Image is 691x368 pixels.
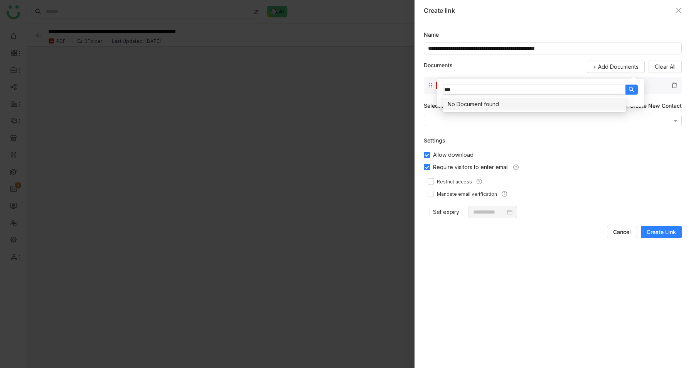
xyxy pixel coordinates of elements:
[430,208,462,216] span: Set expiry
[448,100,621,109] div: No Document found
[613,228,631,236] span: Cancel
[607,226,637,238] button: Cancel
[424,6,672,15] div: Create link
[424,31,439,39] label: Name
[647,228,676,236] span: Create Link
[430,151,477,159] span: Allow download
[424,136,445,145] div: Settings
[424,61,453,70] label: Documents
[655,63,676,71] span: Clear All
[587,61,645,73] button: + Add Documents
[641,226,682,238] button: Create Link
[434,178,475,186] span: Restrict access
[624,102,682,110] a: Create New Contact
[649,61,682,73] button: Clear All
[676,7,682,14] button: Close
[593,63,639,71] span: + Add Documents
[671,82,678,89] img: delete.svg
[434,191,500,198] span: Mandate email verification
[424,102,461,110] div: Select contact
[435,81,444,90] img: pdf.svg
[430,163,512,171] span: Require visitors to enter email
